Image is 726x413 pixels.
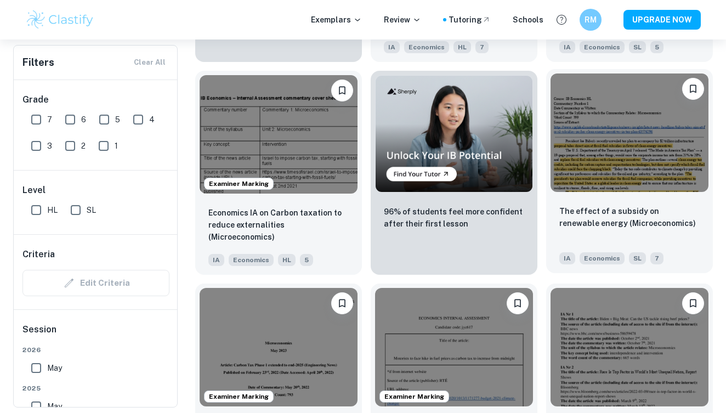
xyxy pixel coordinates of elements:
h6: Level [22,184,169,197]
span: 7 [47,114,52,126]
a: Schools [513,14,543,26]
span: May [47,400,62,412]
span: HL [47,204,58,216]
span: 3 [47,140,52,152]
p: Exemplars [311,14,362,26]
span: 2 [81,140,86,152]
img: Thumbnail [375,75,533,193]
p: The effect of a subsidy on renewable energy (Microeconomics) [559,205,700,229]
button: Bookmark [507,292,529,314]
a: Tutoring [449,14,491,26]
a: BookmarkThe effect of a subsidy on renewable energy (Microeconomics)IAEconomicsSL7 [546,71,713,275]
a: Thumbnail96% of students feel more confident after their first lesson [371,71,537,275]
button: Help and Feedback [552,10,571,29]
h6: Criteria [22,248,55,261]
img: Economics IA example thumbnail: Economics IA on Carbon taxation to reduc [200,75,358,194]
span: IA [208,254,224,266]
span: IA [559,252,575,264]
span: HL [453,41,471,53]
span: 2026 [22,345,169,355]
button: Bookmark [682,292,704,314]
button: Bookmark [331,292,353,314]
span: 4 [149,114,155,126]
button: Bookmark [331,80,353,101]
h6: RM [585,14,597,26]
span: Economics [404,41,449,53]
span: SL [87,204,96,216]
span: IA [384,41,400,53]
span: HL [278,254,296,266]
span: IA [559,41,575,53]
span: 5 [300,254,313,266]
img: Economics IA example thumbnail: Article Commentaries for Micro, Macro & [200,288,358,406]
span: Economics [229,254,274,266]
button: Bookmark [682,78,704,100]
span: Examiner Marking [380,392,449,401]
img: Economics IA example thumbnail: Motorists to face hike in fuel prices as [375,288,533,406]
span: 1 [115,140,118,152]
span: 2025 [22,383,169,393]
p: Economics IA on Carbon taxation to reduce externalities (Microeconomics) [208,207,349,243]
button: RM [580,9,602,31]
span: SL [629,252,646,264]
span: Economics [580,252,625,264]
span: 7 [475,41,489,53]
img: Clastify logo [25,9,95,31]
p: Review [384,14,421,26]
a: Examiner MarkingBookmarkEconomics IA on Carbon taxation to reduce externalities (Microeconomics) ... [195,71,362,275]
span: 5 [650,41,663,53]
span: 6 [81,114,86,126]
img: Economics IA example thumbnail: The effect of a subsidy on renewable ene [551,73,708,192]
div: Criteria filters are unavailable when searching by topic [22,270,169,296]
span: May [47,362,62,374]
span: Economics [580,41,625,53]
h6: Filters [22,55,54,70]
button: UPGRADE NOW [623,10,701,30]
span: SL [629,41,646,53]
img: Economics IA example thumbnail: IA portfolio: interdependence and interv [551,288,708,406]
span: 7 [650,252,663,264]
p: 96% of students feel more confident after their first lesson [384,206,524,230]
h6: Session [22,323,169,345]
h6: Grade [22,93,169,106]
span: 5 [115,114,120,126]
span: Examiner Marking [205,179,273,189]
span: Examiner Marking [205,392,273,401]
